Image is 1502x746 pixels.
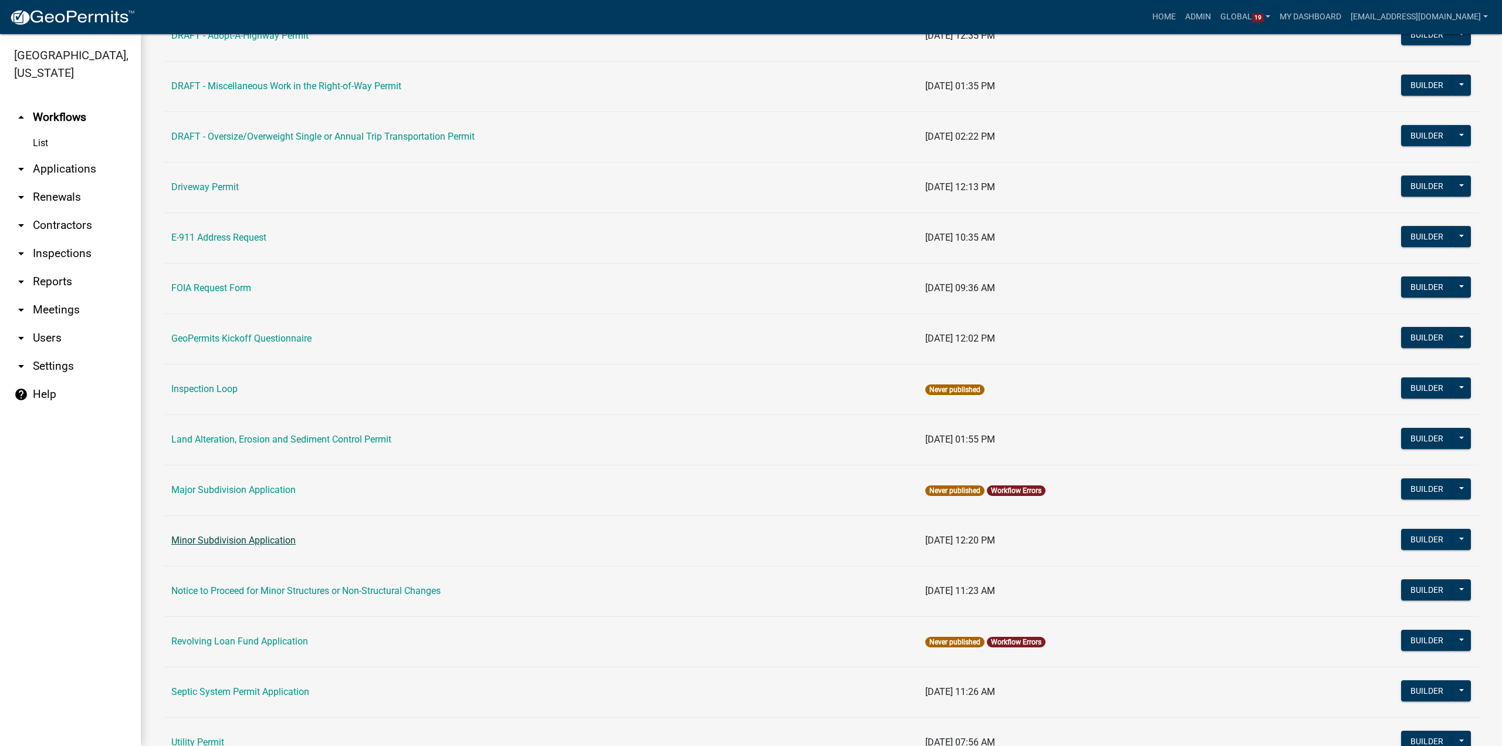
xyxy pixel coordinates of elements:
i: arrow_drop_down [14,331,28,345]
a: Minor Subdivision Application [171,535,296,546]
span: [DATE] 09:36 AM [925,282,995,293]
a: FOIA Request Form [171,282,251,293]
span: [DATE] 12:02 PM [925,333,995,344]
button: Builder [1401,75,1453,96]
i: help [14,387,28,401]
span: 19 [1252,13,1264,23]
a: Notice to Proceed for Minor Structures or Non-Structural Changes [171,585,441,596]
i: arrow_drop_down [14,275,28,289]
a: My Dashboard [1275,6,1346,28]
i: arrow_drop_down [14,247,28,261]
button: Builder [1401,529,1453,550]
a: GeoPermits Kickoff Questionnaire [171,333,312,344]
span: Never published [925,637,985,647]
a: E-911 Address Request [171,232,266,243]
span: [DATE] 02:22 PM [925,131,995,142]
span: Never published [925,485,985,496]
a: DRAFT - Adopt-A-Highway Permit [171,30,309,41]
a: [EMAIL_ADDRESS][DOMAIN_NAME] [1346,6,1493,28]
span: [DATE] 01:35 PM [925,80,995,92]
a: Revolving Loan Fund Application [171,636,308,647]
button: Builder [1401,327,1453,348]
a: Major Subdivision Application [171,484,296,495]
a: Workflow Errors [991,638,1041,646]
button: Builder [1401,377,1453,399]
a: DRAFT - Oversize/Overweight Single or Annual Trip Transportation Permit [171,131,475,142]
button: Builder [1401,175,1453,197]
i: arrow_drop_down [14,190,28,204]
i: arrow_drop_down [14,162,28,176]
button: Builder [1401,630,1453,651]
button: Builder [1401,226,1453,247]
i: arrow_drop_down [14,303,28,317]
span: [DATE] 01:55 PM [925,434,995,445]
a: DRAFT - Miscellaneous Work in the Right-of-Way Permit [171,80,401,92]
span: [DATE] 10:35 AM [925,232,995,243]
button: Builder [1401,428,1453,449]
button: Builder [1401,125,1453,146]
a: Land Alteration, Erosion and Sediment Control Permit [171,434,391,445]
a: Driveway Permit [171,181,239,193]
a: Workflow Errors [991,487,1041,495]
button: Builder [1401,24,1453,45]
a: Inspection Loop [171,383,238,394]
span: [DATE] 11:26 AM [925,686,995,697]
button: Builder [1401,276,1453,298]
a: Home [1148,6,1180,28]
a: Septic System Permit Application [171,686,309,697]
span: [DATE] 12:20 PM [925,535,995,546]
button: Builder [1401,579,1453,600]
i: arrow_drop_up [14,110,28,124]
button: Builder [1401,680,1453,701]
button: Builder [1401,478,1453,499]
i: arrow_drop_down [14,359,28,373]
span: [DATE] 12:13 PM [925,181,995,193]
a: Global19 [1216,6,1276,28]
span: Never published [925,384,985,395]
span: [DATE] 12:35 PM [925,30,995,41]
i: arrow_drop_down [14,218,28,232]
span: [DATE] 11:23 AM [925,585,995,596]
a: Admin [1180,6,1216,28]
